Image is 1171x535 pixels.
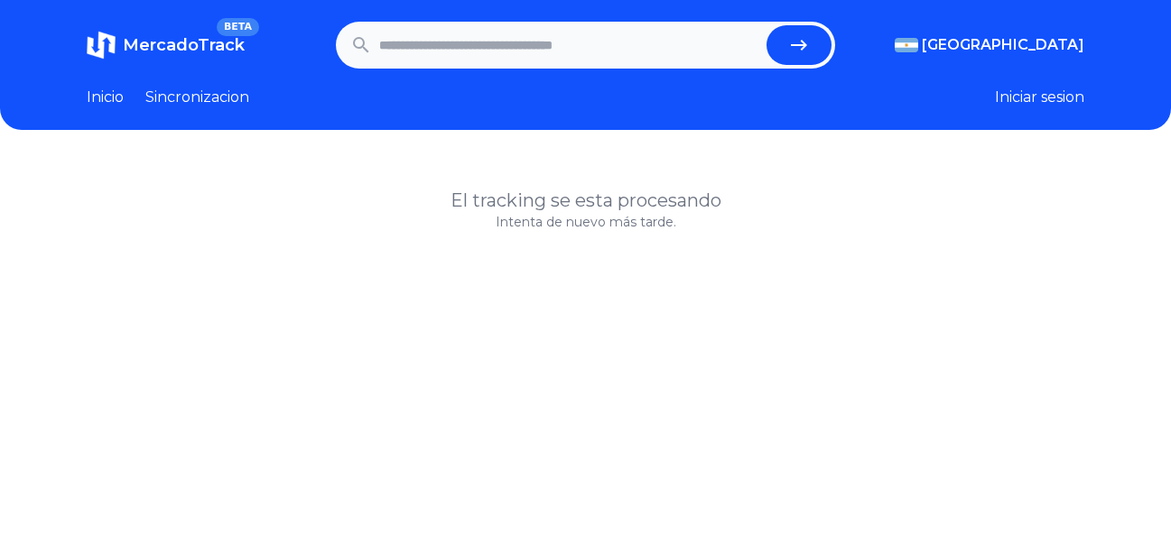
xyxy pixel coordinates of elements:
p: Intenta de nuevo más tarde. [87,213,1084,231]
a: Sincronizacion [145,87,249,108]
button: [GEOGRAPHIC_DATA] [895,34,1084,56]
button: Iniciar sesion [995,87,1084,108]
a: MercadoTrackBETA [87,31,245,60]
span: BETA [217,18,259,36]
h1: El tracking se esta procesando [87,188,1084,213]
img: Argentina [895,38,918,52]
a: Inicio [87,87,124,108]
img: MercadoTrack [87,31,116,60]
span: MercadoTrack [123,35,245,55]
span: [GEOGRAPHIC_DATA] [922,34,1084,56]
